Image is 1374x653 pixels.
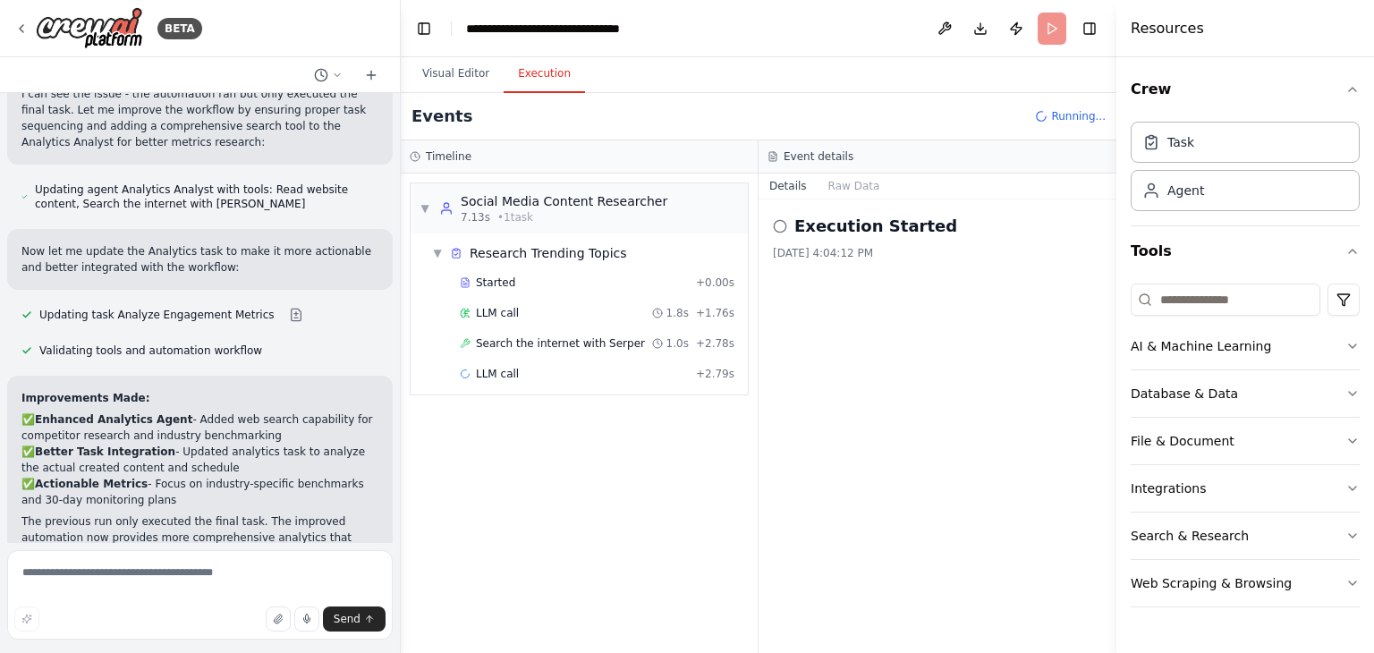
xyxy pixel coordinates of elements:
p: ✅ - Added web search capability for competitor research and industry benchmarking ✅ - Updated ana... [21,411,378,508]
button: Crew [1131,64,1360,114]
span: + 2.79s [696,367,734,381]
div: Social Media Content Researcher [461,192,667,210]
span: + 2.78s [696,336,734,351]
span: 7.13s [461,210,490,225]
span: LLM call [476,367,519,381]
span: Updating task Analyze Engagement Metrics [39,308,275,322]
p: I can see the issue - the automation ran but only executed the final task. Let me improve the wor... [21,86,378,150]
p: The previous run only executed the final task. The improved automation now provides more comprehe... [21,513,378,594]
span: 1.8s [666,306,689,320]
span: ▼ [432,246,443,260]
button: Hide right sidebar [1077,16,1102,41]
button: Visual Editor [408,55,504,93]
span: Research Trending Topics [470,244,627,262]
div: BETA [157,18,202,39]
p: Now let me update the Analytics task to make it more actionable and better integrated with the wo... [21,243,378,276]
button: Raw Data [818,174,891,199]
button: Details [759,174,818,199]
div: Crew [1131,114,1360,225]
button: Integrations [1131,465,1360,512]
img: Logo [36,7,143,49]
div: [DATE] 4:04:12 PM [773,246,1102,260]
span: • 1 task [497,210,533,225]
div: File & Document [1131,432,1234,450]
div: Task [1167,133,1194,151]
span: Running... [1051,109,1106,123]
button: Database & Data [1131,370,1360,417]
span: Search the internet with Serper [476,336,645,351]
h3: Timeline [426,149,471,164]
h3: Event details [784,149,853,164]
button: Start a new chat [357,64,386,86]
button: Send [323,606,386,632]
span: 1.0s [666,336,689,351]
nav: breadcrumb [466,20,667,38]
strong: Enhanced Analytics Agent [35,413,192,426]
div: Tools [1131,276,1360,622]
span: + 1.76s [696,306,734,320]
div: Web Scraping & Browsing [1131,574,1292,592]
span: LLM call [476,306,519,320]
button: Switch to previous chat [307,64,350,86]
span: + 0.00s [696,276,734,290]
strong: Actionable Metrics [35,478,148,490]
div: Search & Research [1131,527,1249,545]
button: Search & Research [1131,513,1360,559]
button: Web Scraping & Browsing [1131,560,1360,606]
button: Tools [1131,226,1360,276]
strong: Better Task Integration [35,445,175,458]
strong: Improvements Made: [21,392,150,404]
button: Hide left sidebar [411,16,437,41]
h2: Execution Started [794,214,957,239]
span: Validating tools and automation workflow [39,343,262,358]
div: Database & Data [1131,385,1238,403]
button: AI & Machine Learning [1131,323,1360,369]
button: Improve this prompt [14,606,39,632]
h4: Resources [1131,18,1204,39]
button: Execution [504,55,585,93]
span: ▼ [420,201,430,216]
h2: Events [411,104,472,129]
div: Integrations [1131,479,1206,497]
span: Send [334,612,360,626]
span: Started [476,276,515,290]
button: File & Document [1131,418,1360,464]
button: Click to speak your automation idea [294,606,319,632]
div: AI & Machine Learning [1131,337,1271,355]
div: Agent [1167,182,1204,199]
span: Updating agent Analytics Analyst with tools: Read website content, Search the internet with [PERS... [35,182,378,211]
button: Upload files [266,606,291,632]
